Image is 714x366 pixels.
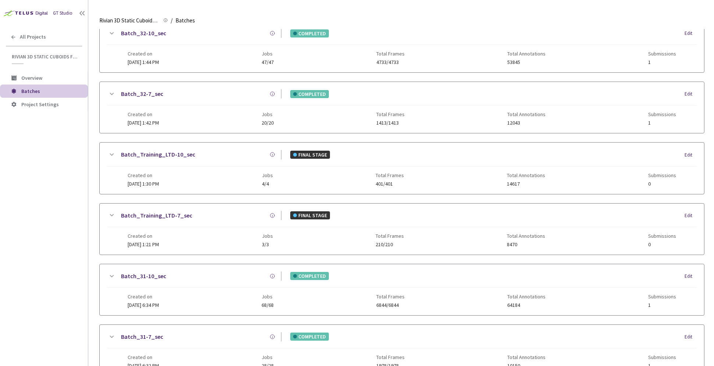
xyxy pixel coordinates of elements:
[128,119,159,126] span: [DATE] 1:42 PM
[262,111,274,117] span: Jobs
[507,51,546,57] span: Total Annotations
[100,264,704,315] div: Batch_31-10_secCOMPLETEDEditCreated on[DATE] 6:34 PMJobs68/68Total Frames6844/6844Total Annotatio...
[128,241,159,248] span: [DATE] 1:21 PM
[648,172,676,178] span: Submissions
[648,294,676,299] span: Submissions
[685,212,697,219] div: Edit
[21,88,40,94] span: Batches
[376,302,405,308] span: 6844/6844
[376,51,405,57] span: Total Frames
[290,151,330,159] div: FINAL STAGE
[376,242,404,247] span: 210/210
[648,181,676,187] span: 0
[648,111,676,117] span: Submissions
[100,204,704,255] div: Batch_Training_LTD-7_secFINAL STAGEEditCreated on[DATE] 1:21 PMJobs3/3Total Frames210/210Total An...
[262,120,274,126] span: 20/20
[128,354,159,360] span: Created on
[648,51,676,57] span: Submissions
[376,172,404,178] span: Total Frames
[12,54,78,60] span: Rivian 3D Static Cuboids fixed[2024-25]
[20,34,46,40] span: All Projects
[121,29,166,38] a: Batch_32-10_sec
[100,143,704,194] div: Batch_Training_LTD-10_secFINAL STAGEEditCreated on[DATE] 1:30 PMJobs4/4Total Frames401/401Total A...
[121,89,163,98] a: Batch_32-7_sec
[685,333,697,341] div: Edit
[376,111,405,117] span: Total Frames
[648,354,676,360] span: Submissions
[507,111,546,117] span: Total Annotations
[685,90,697,98] div: Edit
[121,211,192,220] a: Batch_Training_LTD-7_sec
[376,120,405,126] span: 1413/1413
[262,51,274,57] span: Jobs
[685,30,697,37] div: Edit
[262,181,273,187] span: 4/4
[262,60,274,65] span: 47/47
[100,21,704,72] div: Batch_32-10_secCOMPLETEDEditCreated on[DATE] 1:44 PMJobs47/47Total Frames4733/4733Total Annotatio...
[128,111,159,117] span: Created on
[262,302,274,308] span: 68/68
[121,332,163,341] a: Batch_31-7_sec
[290,211,330,219] div: FINAL STAGE
[128,233,159,239] span: Created on
[376,294,405,299] span: Total Frames
[507,172,545,178] span: Total Annotations
[21,101,59,108] span: Project Settings
[21,75,42,81] span: Overview
[128,294,159,299] span: Created on
[648,60,676,65] span: 1
[121,150,195,159] a: Batch_Training_LTD-10_sec
[648,233,676,239] span: Submissions
[507,120,546,126] span: 12043
[507,233,545,239] span: Total Annotations
[171,16,173,25] li: /
[290,29,329,37] div: COMPLETED
[376,181,404,187] span: 401/401
[99,16,159,25] span: Rivian 3D Static Cuboids fixed[2024-25]
[507,294,546,299] span: Total Annotations
[175,16,195,25] span: Batches
[262,242,273,247] span: 3/3
[507,302,546,308] span: 64184
[648,242,676,247] span: 0
[128,51,159,57] span: Created on
[507,242,545,247] span: 8470
[290,333,329,341] div: COMPLETED
[128,180,159,187] span: [DATE] 1:30 PM
[507,60,546,65] span: 53845
[290,90,329,98] div: COMPLETED
[648,120,676,126] span: 1
[507,354,546,360] span: Total Annotations
[376,354,405,360] span: Total Frames
[685,273,697,280] div: Edit
[262,354,274,360] span: Jobs
[100,82,704,133] div: Batch_32-7_secCOMPLETEDEditCreated on[DATE] 1:42 PMJobs20/20Total Frames1413/1413Total Annotation...
[121,272,166,281] a: Batch_31-10_sec
[290,272,329,280] div: COMPLETED
[128,172,159,178] span: Created on
[376,60,405,65] span: 4733/4733
[685,151,697,159] div: Edit
[262,233,273,239] span: Jobs
[648,302,676,308] span: 1
[376,233,404,239] span: Total Frames
[262,294,274,299] span: Jobs
[128,59,159,65] span: [DATE] 1:44 PM
[128,302,159,308] span: [DATE] 6:34 PM
[53,10,72,17] div: GT Studio
[262,172,273,178] span: Jobs
[507,181,545,187] span: 14617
